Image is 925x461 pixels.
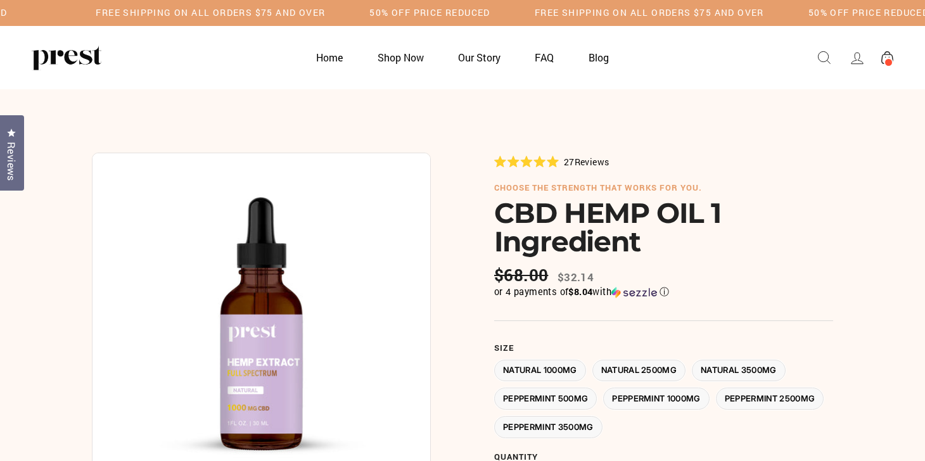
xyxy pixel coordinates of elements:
a: Blog [573,45,625,70]
h6: choose the strength that works for you. [494,183,833,193]
label: Natural 1000MG [494,360,586,382]
span: Reviews [575,156,609,168]
h5: Free Shipping on all orders $75 and over [535,8,764,18]
label: Peppermint 3500MG [494,416,603,438]
span: $8.04 [568,286,592,298]
a: Home [300,45,359,70]
div: 27Reviews [494,155,609,168]
label: Natural 3500MG [692,360,786,382]
label: Peppermint 1000MG [603,388,710,410]
ul: Primary [300,45,625,70]
h5: 50% OFF PRICE REDUCED [369,8,490,18]
span: Reviews [3,142,20,181]
span: $32.14 [558,270,594,284]
a: Our Story [442,45,516,70]
img: PREST ORGANICS [32,45,101,70]
div: or 4 payments of with [494,286,833,298]
label: Peppermint 2500MG [716,388,824,410]
h5: Free Shipping on all orders $75 and over [96,8,325,18]
label: Size [494,343,833,353]
label: Natural 2500MG [592,360,686,382]
label: Peppermint 500MG [494,388,597,410]
a: Shop Now [362,45,440,70]
a: FAQ [519,45,570,70]
span: $68.00 [494,265,551,285]
span: 27 [564,156,575,168]
div: or 4 payments of$8.04withSezzle Click to learn more about Sezzle [494,286,833,298]
img: Sezzle [611,287,657,298]
h1: CBD HEMP OIL 1 Ingredient [494,199,833,256]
